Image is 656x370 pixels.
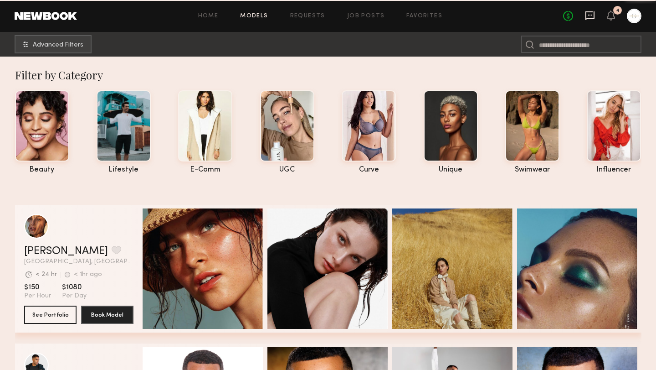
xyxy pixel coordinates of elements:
div: Filter by Category [15,68,641,82]
a: Job Posts [347,13,385,19]
div: < 24 hr [36,271,57,278]
span: Advanced Filters [33,42,83,48]
button: Advanced Filters [15,35,92,53]
div: 4 [616,8,620,13]
a: Requests [290,13,325,19]
a: Favorites [406,13,442,19]
div: curve [342,166,396,174]
div: e-comm [178,166,232,174]
span: [GEOGRAPHIC_DATA], [GEOGRAPHIC_DATA] [24,259,133,265]
div: beauty [15,166,69,174]
span: $150 [24,283,51,292]
div: < 1hr ago [74,271,102,278]
div: swimwear [505,166,559,174]
span: $1080 [62,283,87,292]
div: UGC [260,166,314,174]
div: influencer [587,166,641,174]
div: lifestyle [97,166,151,174]
span: Per Hour [24,292,51,300]
a: [PERSON_NAME] [24,246,108,257]
span: Per Day [62,292,87,300]
button: Book Model [81,306,133,324]
a: Models [240,13,268,19]
a: Home [198,13,219,19]
button: See Portfolio [24,306,77,324]
div: unique [424,166,478,174]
